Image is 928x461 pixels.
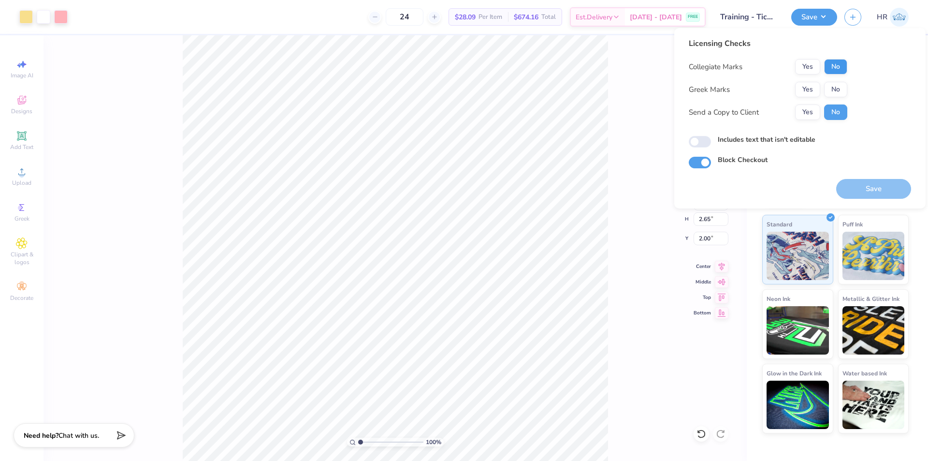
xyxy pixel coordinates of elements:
[514,12,538,22] span: $674.16
[455,12,476,22] span: $28.09
[689,84,730,95] div: Greek Marks
[12,179,31,187] span: Upload
[576,12,612,22] span: Est. Delivery
[24,431,58,440] strong: Need help?
[842,219,863,229] span: Puff Ink
[877,12,887,23] span: HR
[842,232,905,280] img: Puff Ink
[10,143,33,151] span: Add Text
[795,104,820,120] button: Yes
[824,104,847,120] button: No
[713,7,784,27] input: Untitled Design
[890,8,909,27] img: Hazel Del Rosario
[58,431,99,440] span: Chat with us.
[630,12,682,22] span: [DATE] - [DATE]
[824,82,847,97] button: No
[478,12,502,22] span: Per Item
[795,82,820,97] button: Yes
[694,310,711,316] span: Bottom
[5,251,39,266] span: Clipart & logos
[14,215,29,223] span: Greek
[11,107,32,115] span: Designs
[541,12,556,22] span: Total
[767,219,792,229] span: Standard
[694,294,711,301] span: Top
[842,368,887,378] span: Water based Ink
[842,306,905,355] img: Metallic & Glitter Ink
[877,8,909,27] a: HR
[718,155,768,165] label: Block Checkout
[11,72,33,79] span: Image AI
[767,294,790,304] span: Neon Ink
[689,61,742,73] div: Collegiate Marks
[689,107,759,118] div: Send a Copy to Client
[694,263,711,270] span: Center
[842,294,899,304] span: Metallic & Glitter Ink
[10,294,33,302] span: Decorate
[688,14,698,20] span: FREE
[842,381,905,429] img: Water based Ink
[767,306,829,355] img: Neon Ink
[426,438,441,446] span: 100 %
[767,368,822,378] span: Glow in the Dark Ink
[795,59,820,74] button: Yes
[824,59,847,74] button: No
[767,232,829,280] img: Standard
[694,279,711,285] span: Middle
[767,381,829,429] img: Glow in the Dark Ink
[791,9,837,26] button: Save
[718,134,815,145] label: Includes text that isn't editable
[689,38,847,49] div: Licensing Checks
[386,8,423,26] input: – –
